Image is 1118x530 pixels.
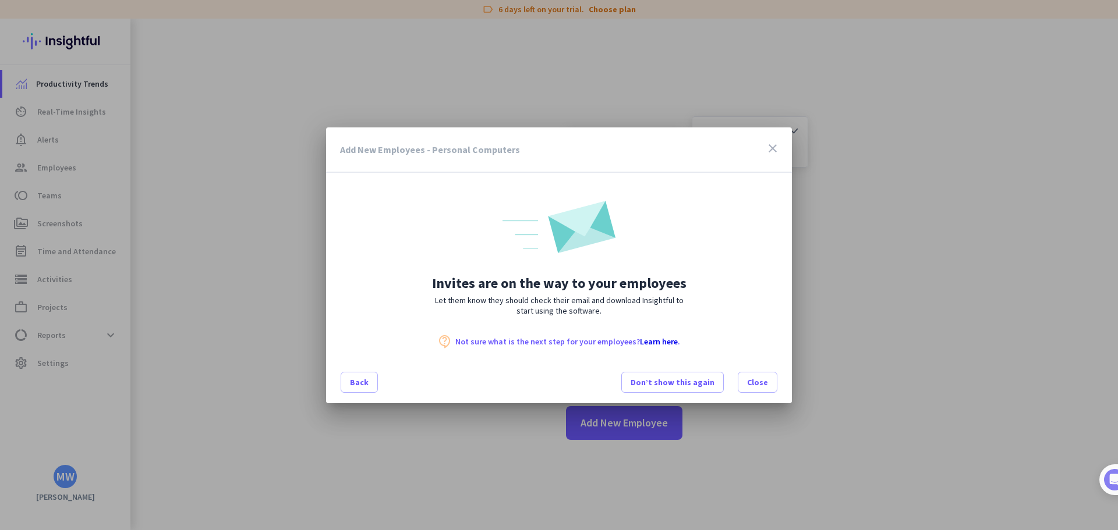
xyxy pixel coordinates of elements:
[738,372,777,393] button: Close
[438,335,452,348] i: contact_support
[326,276,792,290] h2: Invites are on the way to your employees
[350,376,369,388] span: Back
[503,201,615,253] img: onway
[326,295,792,316] p: Let them know they should check their email and download Insightful to start using the software.
[766,141,780,155] i: close
[340,145,520,154] h3: Add New Employees - Personal Computers
[640,336,678,347] a: Learn here
[341,372,378,393] button: Back
[631,376,714,388] span: Don’t show this again
[455,337,680,346] p: Not sure what is the next step for your employees? .
[747,376,768,388] span: Close
[621,372,724,393] button: Don’t show this again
